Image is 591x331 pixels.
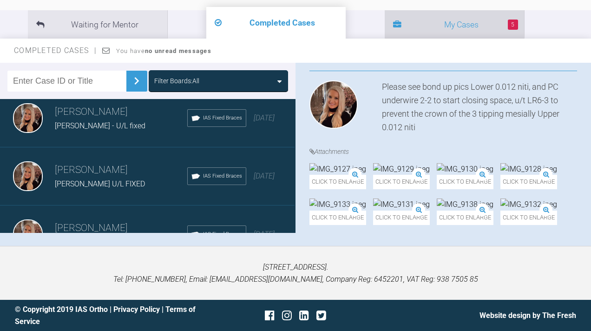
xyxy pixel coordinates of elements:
h3: [PERSON_NAME] [55,220,187,236]
img: chevronRight.28bd32b0.svg [129,73,144,88]
img: IMG_9133.jpeg [309,199,366,211]
strong: no unread messages [145,47,211,54]
span: Click to enlarge [373,211,430,225]
a: Website design by The Fresh [479,311,576,320]
img: Emma Wall [13,219,43,249]
span: You have [116,47,211,54]
h3: [PERSON_NAME] [55,104,187,120]
img: Emma Wall [13,161,43,191]
li: Completed Cases [206,7,346,39]
input: Enter Case ID or Title [7,71,126,92]
img: IMG_9130.jpeg [437,163,493,175]
span: Click to enlarge [309,175,366,189]
a: Terms of Service [15,305,196,326]
span: [PERSON_NAME] - U/L fixed [55,121,145,130]
span: IAS Fixed Braces [203,172,242,180]
span: 5 [508,20,518,30]
span: [DATE] [254,172,275,180]
a: Privacy Policy [113,305,160,314]
p: [STREET_ADDRESS]. Tel: [PHONE_NUMBER], Email: [EMAIL_ADDRESS][DOMAIN_NAME], Company Reg: 6452201,... [15,261,576,285]
li: Waiting for Mentor [28,10,167,39]
li: My Cases [385,10,524,39]
h4: Attachments [309,146,577,157]
img: IMG_9138.jpeg [437,199,493,211]
span: [PERSON_NAME] U/L FIXED [55,179,145,188]
span: Click to enlarge [309,211,366,225]
span: Click to enlarge [500,175,557,189]
img: IMG_9127.jpeg [309,163,366,175]
span: Click to enlarge [437,211,493,225]
div: Filter Boards: All [154,76,199,86]
img: IMG_9131.jpeg [373,199,430,211]
div: © Copyright 2019 IAS Ortho | | [15,304,202,327]
span: IAS Fixed Braces [203,114,242,122]
img: Emma Wall [13,103,43,133]
span: Click to enlarge [373,175,430,189]
h3: [PERSON_NAME] [55,162,187,178]
span: Completed Cases [14,46,97,55]
span: [DATE] [254,113,275,122]
img: IMG_9129.jpeg [373,163,430,175]
img: IMG_9132.jpeg [500,199,557,211]
img: Emma Wall [309,80,358,129]
img: IMG_9128.jpeg [500,163,557,175]
span: Click to enlarge [437,175,493,189]
div: Please see bond up pics Lower 0.012 niti, and PC underwire 2-2 to start closing space, u/t LR6-3 ... [382,80,577,134]
span: Click to enlarge [500,211,557,225]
